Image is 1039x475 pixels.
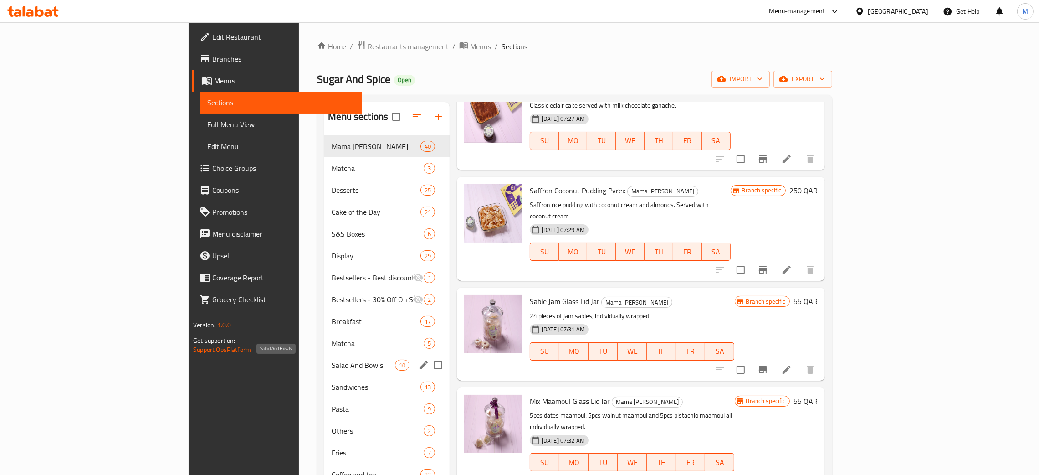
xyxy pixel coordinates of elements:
[538,226,589,234] span: [DATE] 07:29 AM
[530,199,731,222] p: Saffron rice pudding with coconut cream and almonds. Served with coconut cream
[752,359,774,381] button: Branch-specific-item
[324,179,450,201] div: Desserts25
[673,132,702,150] button: FR
[464,184,522,243] img: Saffron Coconut Pudding Pyrex
[773,71,832,88] button: export
[868,6,928,16] div: [GEOGRAPHIC_DATA]
[192,267,362,289] a: Coverage Report
[420,250,435,261] div: items
[738,186,785,195] span: Branch specific
[452,41,456,52] li: /
[648,245,670,258] span: TH
[192,26,362,48] a: Edit Restaurant
[420,207,435,217] div: items
[591,134,612,147] span: TU
[618,342,647,361] button: WE
[628,186,698,196] span: Mama [PERSON_NAME]
[332,185,420,196] div: Desserts
[420,316,435,327] div: items
[324,310,450,332] div: Breakfast17
[332,228,423,239] span: S&S Boxes
[711,71,770,88] button: import
[332,360,394,371] span: Salad And Bowls
[332,272,412,283] div: Bestsellers - Best discounts on selected items
[627,186,698,197] div: Mama Zahra
[612,397,682,407] span: Mama [PERSON_NAME]
[192,201,362,223] a: Promotions
[621,345,643,358] span: WE
[421,208,435,217] span: 21
[534,345,556,358] span: SU
[193,335,235,346] span: Get support on:
[324,420,450,442] div: Others2
[424,295,435,304] span: 2
[200,114,362,135] a: Full Menu View
[192,70,362,92] a: Menus
[530,294,599,308] span: Sable Jam Glass Lid Jar
[424,339,435,348] span: 5
[192,157,362,179] a: Choice Groups
[647,453,676,471] button: TH
[212,53,355,64] span: Branches
[192,179,362,201] a: Coupons
[332,141,420,152] span: Mama [PERSON_NAME]
[212,163,355,174] span: Choice Groups
[424,230,435,238] span: 6
[709,345,731,358] span: SA
[676,342,705,361] button: FR
[799,148,821,170] button: delete
[332,250,420,261] span: Display
[650,345,672,358] span: TH
[332,141,420,152] div: Mama Zahra
[530,243,559,261] button: SU
[200,135,362,157] a: Edit Menu
[324,376,450,398] div: Sandwiches13
[332,447,423,458] span: Fries
[677,134,698,147] span: FR
[619,134,641,147] span: WE
[332,425,423,436] span: Others
[645,243,673,261] button: TH
[424,272,435,283] div: items
[618,453,647,471] button: WE
[781,154,792,165] a: Edit menu item
[530,184,625,197] span: Saffron Coconut Pudding Pyrex
[332,163,423,174] span: Matcha
[592,345,614,358] span: TU
[420,141,435,152] div: items
[742,297,789,306] span: Branch specific
[706,245,727,258] span: SA
[324,245,450,267] div: Display29
[421,383,435,392] span: 13
[395,361,409,370] span: 10
[332,294,412,305] span: Bestsellers - 30% Off On Selected Items
[424,338,435,349] div: items
[530,310,735,322] p: 24 pieces of jam sables, individually wrapped
[324,223,450,245] div: S&S Boxes6
[602,297,672,308] span: Mama [PERSON_NAME]
[621,456,643,469] span: WE
[559,342,589,361] button: MO
[424,427,435,435] span: 2
[702,243,731,261] button: SA
[424,403,435,414] div: items
[324,157,450,179] div: Matcha3
[207,119,355,130] span: Full Menu View
[421,252,435,260] span: 29
[212,31,355,42] span: Edit Restaurant
[420,382,435,392] div: items
[793,295,818,308] h6: 55 QAR
[781,364,792,375] a: Edit menu item
[616,132,645,150] button: WE
[324,442,450,464] div: Fries7
[394,75,415,86] div: Open
[417,358,430,372] button: edit
[495,41,498,52] li: /
[781,264,792,275] a: Edit menu item
[192,245,362,267] a: Upsell
[799,359,821,381] button: delete
[424,228,435,239] div: items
